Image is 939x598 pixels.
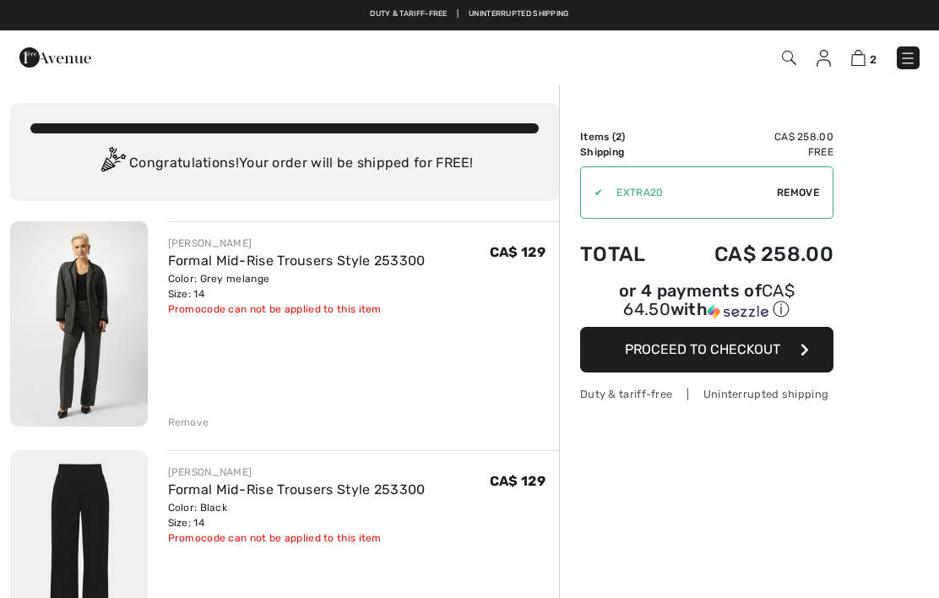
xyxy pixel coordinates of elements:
[670,226,833,283] td: CA$ 258.00
[870,53,877,66] span: 2
[490,244,545,260] span: CA$ 129
[899,50,916,67] img: Menu
[168,415,209,430] div: Remove
[168,481,426,497] a: Formal Mid-Rise Trousers Style 253300
[817,50,831,67] img: My Info
[777,185,819,200] span: Remove
[580,144,670,160] td: Shipping
[580,129,670,144] td: Items ( )
[168,253,426,269] a: Formal Mid-Rise Trousers Style 253300
[490,473,545,489] span: CA$ 129
[95,147,129,181] img: Congratulation2.svg
[168,500,426,530] div: Color: Black Size: 14
[168,465,426,480] div: [PERSON_NAME]
[168,302,426,317] div: Promocode can not be applied to this item
[851,47,877,68] a: 2
[603,167,777,218] input: Promo code
[168,236,426,251] div: [PERSON_NAME]
[580,386,833,402] div: Duty & tariff-free | Uninterrupted shipping
[580,327,833,372] button: Proceed to Checkout
[580,283,833,327] div: or 4 payments ofCA$ 64.50withSezzle Click to learn more about Sezzle
[580,283,833,321] div: or 4 payments of with
[168,530,426,546] div: Promocode can not be applied to this item
[670,144,833,160] td: Free
[168,271,426,302] div: Color: Grey melange Size: 14
[580,226,670,283] td: Total
[30,147,539,181] div: Congratulations! Your order will be shipped for FREE!
[10,221,148,427] img: Formal Mid-Rise Trousers Style 253300
[616,131,621,143] span: 2
[581,185,603,200] div: ✔
[19,41,91,74] img: 1ère Avenue
[851,50,866,66] img: Shopping Bag
[670,129,833,144] td: CA$ 258.00
[625,341,780,357] span: Proceed to Checkout
[19,48,91,64] a: 1ère Avenue
[782,51,796,65] img: Search
[708,304,768,319] img: Sezzle
[623,280,795,319] span: CA$ 64.50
